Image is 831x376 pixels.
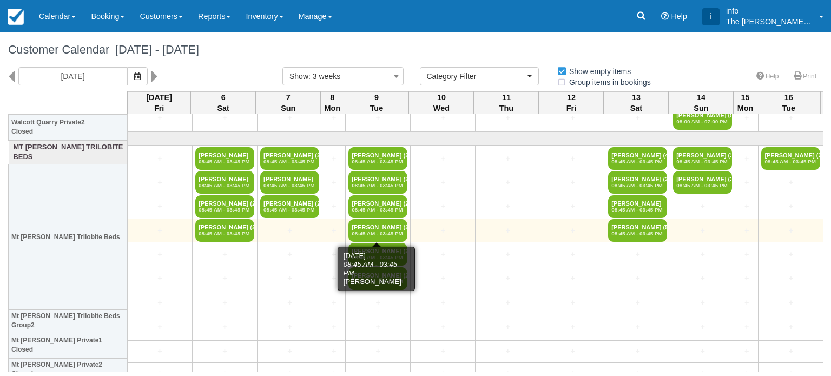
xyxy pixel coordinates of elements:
a: + [543,273,602,284]
a: + [543,321,602,333]
a: + [738,201,755,212]
a: + [761,177,820,188]
a: + [325,177,342,188]
a: Help [750,69,786,84]
a: + [478,346,537,357]
a: + [543,297,602,308]
em: 08:45 AM - 03:45 PM [199,207,251,213]
span: Show empty items [557,67,639,75]
button: Category Filter [420,67,539,85]
em: 08:45 AM - 03:45 PM [611,182,664,189]
a: + [130,273,189,284]
a: + [260,225,319,236]
a: + [543,113,602,124]
a: + [673,346,732,357]
a: + [478,153,537,164]
a: + [608,113,667,124]
a: + [478,225,537,236]
a: + [260,249,319,260]
span: [DATE] - [DATE] [109,43,199,56]
a: + [478,321,537,333]
a: + [413,201,472,212]
span: Category Filter [427,71,525,82]
th: [DATE] Fri [128,91,191,114]
a: + [738,225,755,236]
a: + [738,297,755,308]
a: + [195,273,254,284]
a: + [325,249,342,260]
a: + [325,346,342,357]
a: + [478,177,537,188]
a: + [543,249,602,260]
a: + [413,177,472,188]
p: info [726,5,813,16]
a: + [348,113,407,124]
a: + [761,249,820,260]
a: [PERSON_NAME] (2)08:45 AM - 03:45 PM [348,171,407,194]
a: + [543,153,602,164]
em: 08:45 AM - 03:45 PM [352,230,404,237]
a: + [348,297,407,308]
a: + [608,321,667,333]
a: + [761,297,820,308]
a: + [738,321,755,333]
th: Mt [PERSON_NAME] Private1 Closed [9,332,128,358]
a: [PERSON_NAME] (2)08:45 AM - 03:45 PM [348,267,407,290]
em: 08:45 AM - 03:45 PM [764,159,817,165]
em: 08:45 AM - 03:45 PM [352,279,404,285]
a: + [761,321,820,333]
th: 10 Wed [409,91,474,114]
th: 14 Sun [669,91,734,114]
a: + [130,201,189,212]
a: + [260,297,319,308]
a: + [478,201,537,212]
a: [PERSON_NAME] (4)08:45 AM - 03:45 PM [608,147,667,170]
a: + [478,273,537,284]
a: + [413,273,472,284]
a: + [130,113,189,124]
em: 08:45 AM - 03:45 PM [352,254,404,261]
em: 08:00 AM - 07:00 PM [676,118,729,125]
a: + [130,249,189,260]
a: + [348,321,407,333]
a: + [738,177,755,188]
label: Show empty items [557,63,638,80]
a: [PERSON_NAME] (2)08:45 AM - 03:45 PM [608,171,667,194]
a: + [478,297,537,308]
a: + [608,346,667,357]
a: + [130,297,189,308]
a: + [608,249,667,260]
em: 08:45 AM - 03:45 PM [676,182,729,189]
em: 08:45 AM - 03:45 PM [611,207,664,213]
em: 08:45 AM - 03:45 PM [199,230,251,237]
a: + [738,113,755,124]
a: + [673,201,732,212]
a: Mt [PERSON_NAME] Trilobite beds [11,142,125,162]
em: 08:45 AM - 03:45 PM [199,182,251,189]
span: Help [671,12,687,21]
a: + [413,346,472,357]
em: 08:45 AM - 03:45 PM [263,159,316,165]
a: + [673,273,732,284]
a: + [260,321,319,333]
img: checkfront-main-nav-mini-logo.png [8,9,24,25]
a: + [673,297,732,308]
a: [PERSON_NAME] (2)08:45 AM - 03:45 PM [348,195,407,218]
a: + [195,346,254,357]
a: + [608,297,667,308]
a: + [260,346,319,357]
em: 08:45 AM - 03:45 PM [263,182,316,189]
em: 08:45 AM - 03:45 PM [199,159,251,165]
a: + [130,153,189,164]
span: : 3 weeks [308,72,340,81]
a: + [195,249,254,260]
i: Help [661,12,669,20]
a: [PERSON_NAME] (2)08:45 AM - 03:45 PM [260,147,319,170]
a: [PERSON_NAME] (2)08:45 AM - 03:45 PM [348,147,407,170]
a: [PERSON_NAME] (2)08:45 AM - 03:45 PM [761,147,820,170]
a: + [738,249,755,260]
a: + [325,201,342,212]
th: Walcott Quarry Private2 Closed [9,114,128,140]
em: 08:45 AM - 03:45 PM [611,230,664,237]
a: + [195,113,254,124]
